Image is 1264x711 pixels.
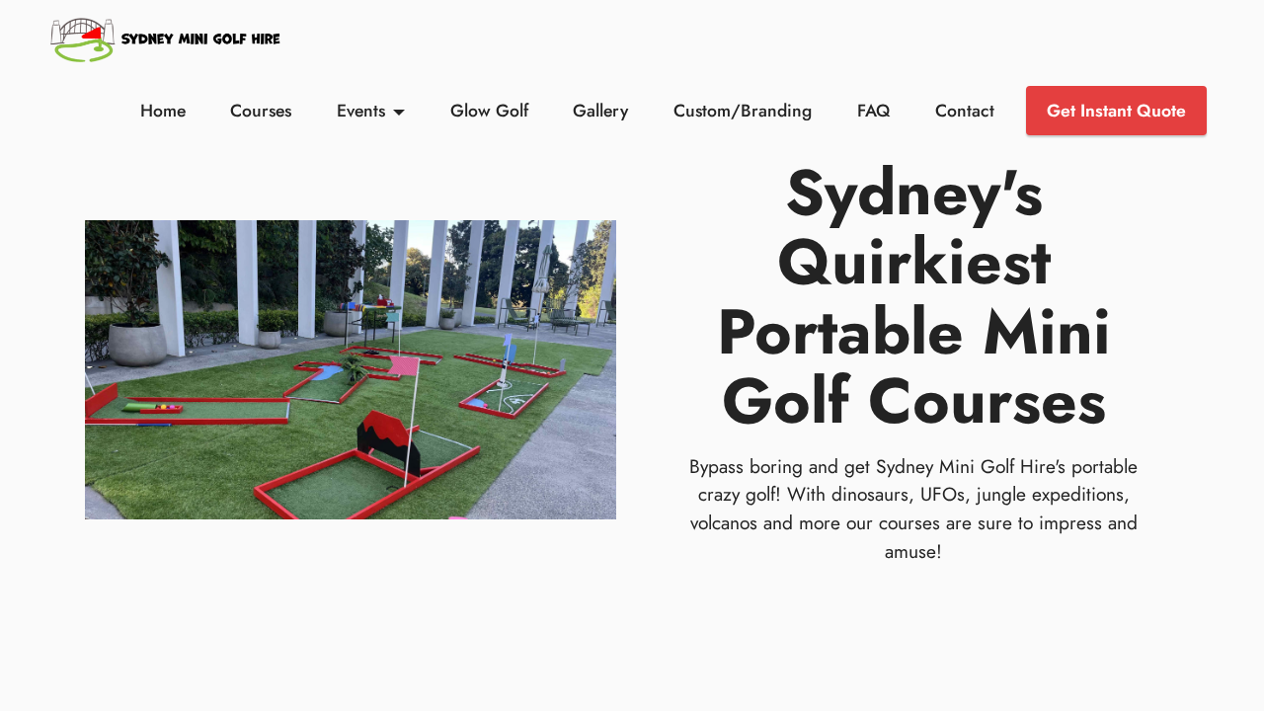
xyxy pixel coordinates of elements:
a: Home [134,98,191,123]
a: Get Instant Quote [1026,86,1207,135]
a: FAQ [852,98,896,123]
p: Bypass boring and get Sydney Mini Golf Hire's portable crazy golf! With dinosaurs, UFOs, jungle e... [679,452,1147,566]
strong: Sydney's Quirkiest Portable Mini Golf Courses [717,147,1111,446]
a: Courses [225,98,297,123]
a: Custom/Branding [669,98,818,123]
a: Gallery [568,98,634,123]
img: Mini Golf Courses [85,220,616,519]
a: Glow Golf [444,98,533,123]
a: Events [332,98,411,123]
a: Contact [929,98,999,123]
img: Sydney Mini Golf Hire [47,10,285,67]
